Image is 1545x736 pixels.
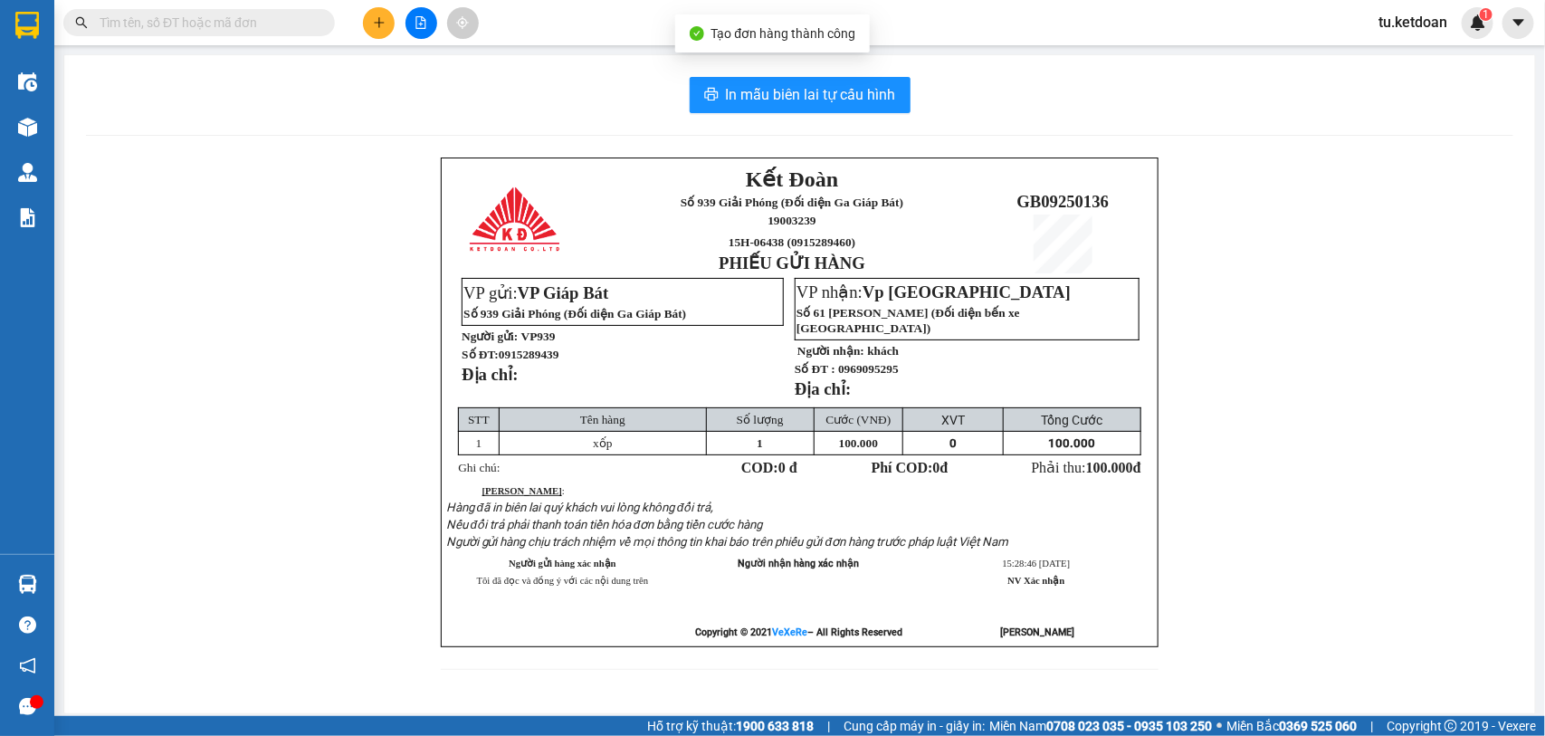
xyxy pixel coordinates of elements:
[1133,460,1141,475] span: đ
[482,486,562,496] strong: [PERSON_NAME]
[1470,14,1486,31] img: icon-new-feature
[363,7,395,39] button: plus
[1032,460,1141,475] span: Phải thu:
[18,575,37,594] img: warehouse-icon
[15,12,39,39] img: logo-vxr
[518,283,609,302] span: VP Giáp Bát
[768,214,815,227] span: 19003239
[415,16,427,29] span: file-add
[446,535,1008,549] span: Người gửi hàng chịu trách nhiệm về mọi thông tin khai báo trên phiếu gửi đơn hàng trước pháp luật...
[405,7,437,39] button: file-add
[1483,8,1489,21] span: 1
[1511,14,1527,31] span: caret-down
[796,282,1071,301] span: VP nhận:
[778,460,797,475] span: 0 đ
[711,26,856,41] span: Tạo đơn hàng thành công
[738,558,859,569] span: Người nhận hàng xác nhận
[19,698,36,715] span: message
[463,307,686,320] span: Số 939 Giải Phóng (Đối diện Ga Giáp Bát)
[757,436,763,450] span: 1
[482,486,565,496] span: :
[462,330,518,343] strong: Người gửi:
[933,460,940,475] span: 0
[470,187,563,253] img: logo
[797,344,864,358] strong: Người nhận:
[1086,460,1133,475] span: 100.000
[477,576,649,586] span: Tôi đã đọc và đồng ý với các nội dung trên
[1445,720,1457,732] span: copyright
[719,253,865,272] strong: PHIẾU GỬI HÀNG
[746,167,838,191] span: Kết Đoàn
[1502,7,1534,39] button: caret-down
[827,716,830,736] span: |
[446,501,714,514] span: Hàng đã in biên lai quý khách vui lòng không đổi trả,
[863,282,1071,301] span: Vp [GEOGRAPHIC_DATA]
[446,518,763,531] span: Nếu đổi trả phải thanh toán tiền hóa đơn bằng tiền cước hàng
[458,461,500,474] span: Ghi chú:
[695,626,902,638] strong: Copyright © 2021 – All Rights Reserved
[795,362,835,376] strong: Số ĐT :
[468,413,490,426] span: STT
[456,16,469,29] span: aim
[1279,719,1357,733] strong: 0369 525 060
[726,83,896,106] span: In mẫu biên lai tự cấu hình
[18,118,37,137] img: warehouse-icon
[704,87,719,104] span: printer
[1048,436,1095,450] span: 100.000
[463,283,608,302] span: VP gửi:
[18,72,37,91] img: warehouse-icon
[18,208,37,227] img: solution-icon
[1480,8,1493,21] sup: 1
[681,196,903,209] span: Số 939 Giải Phóng (Đối diện Ga Giáp Bát)
[18,163,37,182] img: warehouse-icon
[19,657,36,674] span: notification
[989,716,1212,736] span: Miền Nam
[521,330,556,343] span: VP939
[795,379,851,398] strong: Địa chỉ:
[476,436,482,450] span: 1
[796,306,1020,335] span: Số 61 [PERSON_NAME] (Đối diện bến xe [GEOGRAPHIC_DATA])
[736,719,814,733] strong: 1900 633 818
[499,348,559,361] span: 0915289439
[1002,559,1070,569] span: 15:28:46 [DATE]
[647,716,814,736] span: Hỗ trợ kỹ thuật:
[772,626,807,638] a: VeXeRe
[741,460,797,475] strong: COD:
[1003,408,1141,432] td: Tổng Cước
[580,413,625,426] span: Tên hàng
[19,617,36,634] span: question-circle
[1017,192,1110,211] span: GB09250136
[1226,716,1357,736] span: Miền Bắc
[872,460,949,475] strong: Phí COD: đ
[839,436,878,450] span: 100.000
[1046,719,1212,733] strong: 0708 023 035 - 0935 103 250
[100,13,313,33] input: Tìm tên, số ĐT hoặc mã đơn
[838,362,899,376] span: 0969095295
[867,344,899,358] span: khách
[593,436,612,450] span: xốp
[509,559,616,569] strong: Người gửi hàng xác nhận
[1364,11,1462,33] span: tu.ketdoan
[75,16,88,29] span: search
[690,26,704,41] span: check-circle
[844,716,985,736] span: Cung cấp máy in - giấy in:
[903,408,1003,432] td: XVT
[826,413,892,426] span: Cước (VNĐ)
[1370,716,1373,736] span: |
[949,436,957,450] span: 0
[447,7,479,39] button: aim
[1007,576,1064,586] strong: NV Xác nhận
[690,77,911,113] button: printerIn mẫu biên lai tự cấu hình
[737,413,784,426] span: Số lượng
[462,348,558,361] strong: Số ĐT:
[729,235,855,249] span: 15H-06438 (0915289460)
[462,365,518,384] strong: Địa chỉ:
[1216,722,1222,730] span: ⚪️
[1000,626,1074,638] strong: [PERSON_NAME]
[373,16,386,29] span: plus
